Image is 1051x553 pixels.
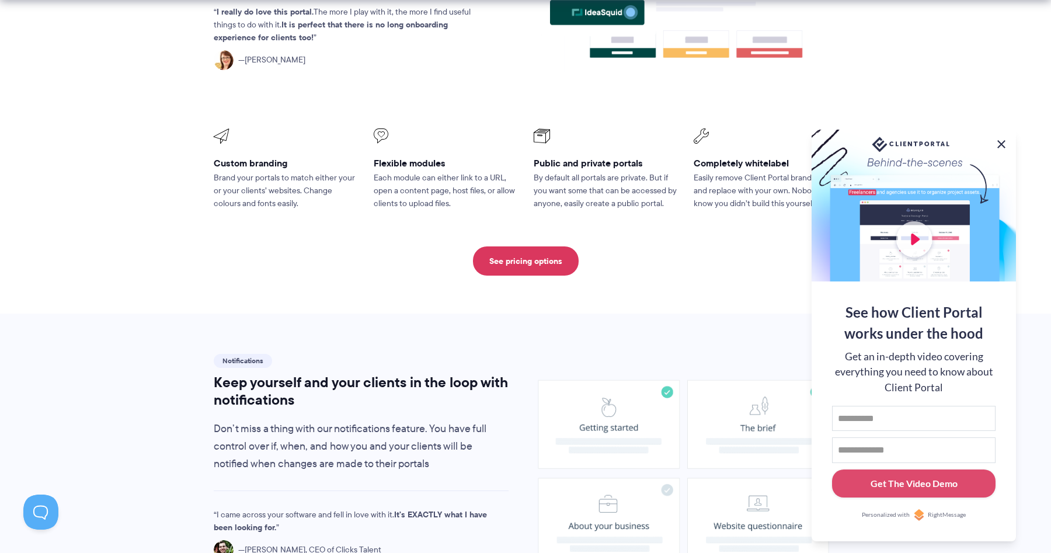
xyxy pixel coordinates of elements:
h3: Public and private portals [534,157,677,169]
span: [PERSON_NAME] [238,54,305,67]
a: See pricing options [473,246,579,276]
strong: I really do love this portal. [217,5,314,18]
p: Brand your portals to match either your or your clients’ websites. Change colours and fonts easily. [214,172,357,210]
span: RightMessage [928,510,966,520]
span: Personalized with [862,510,910,520]
iframe: Toggle Customer Support [23,495,58,530]
h3: Custom branding [214,157,357,169]
p: Don’t miss a thing with our notifications feature. You have full control over if, when, and how y... [214,420,509,473]
a: Personalized withRightMessage [832,509,996,521]
p: I came across your software and fell in love with it. [214,509,488,534]
img: Personalized with RightMessage [913,509,925,521]
h2: Keep yourself and your clients in the loop with notifications [214,374,509,409]
p: By default all portals are private. But if you want some that can be accessed by anyone, easily c... [534,172,677,210]
h3: Completely whitelabel [694,157,837,169]
button: Get The Video Demo [832,469,996,498]
div: Get an in-depth video covering everything you need to know about Client Portal [832,349,996,395]
strong: It is perfect that there is no long onboarding experience for clients too! [214,18,448,44]
p: Each module can either link to a URL, open a content page, host files, or allow clients to upload... [374,172,517,210]
p: Easily remove Client Portal branding and replace with your own. Nobody will know you didn’t build... [694,172,837,210]
div: Get The Video Demo [871,477,958,491]
div: See how Client Portal works under the hood [832,302,996,344]
strong: It's EXACTLY what I have been looking for. [214,508,487,534]
span: Notifications [214,354,272,368]
h3: Flexible modules [374,157,517,169]
p: The more I play with it, the more I find useful things to do with it. [214,6,488,44]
